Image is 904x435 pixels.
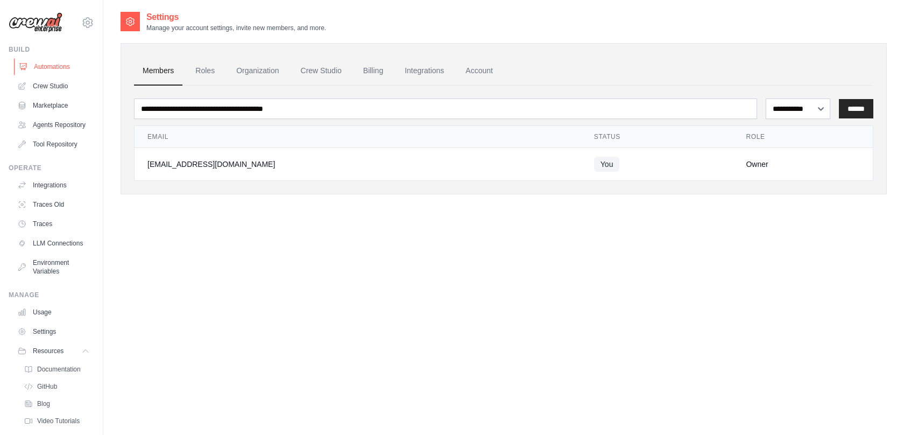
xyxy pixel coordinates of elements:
[146,11,326,24] h2: Settings
[33,347,63,355] span: Resources
[147,159,568,170] div: [EMAIL_ADDRESS][DOMAIN_NAME]
[13,196,94,213] a: Traces Old
[19,396,94,411] a: Blog
[9,291,94,299] div: Manage
[13,136,94,153] a: Tool Repository
[13,304,94,321] a: Usage
[9,164,94,172] div: Operate
[13,323,94,340] a: Settings
[9,45,94,54] div: Build
[13,78,94,95] a: Crew Studio
[292,57,350,86] a: Crew Studio
[13,342,94,360] button: Resources
[13,235,94,252] a: LLM Connections
[457,57,502,86] a: Account
[14,58,95,75] a: Automations
[355,57,392,86] a: Billing
[13,97,94,114] a: Marketplace
[396,57,453,86] a: Integrations
[134,57,182,86] a: Members
[146,24,326,32] p: Manage your account settings, invite new members, and more.
[594,157,620,172] span: You
[19,362,94,377] a: Documentation
[187,57,223,86] a: Roles
[9,12,62,33] img: Logo
[228,57,287,86] a: Organization
[37,417,80,425] span: Video Tutorials
[13,116,94,134] a: Agents Repository
[135,126,581,148] th: Email
[19,379,94,394] a: GitHub
[37,365,81,374] span: Documentation
[746,159,860,170] div: Owner
[19,413,94,429] a: Video Tutorials
[733,126,873,148] th: Role
[37,399,50,408] span: Blog
[37,382,57,391] span: GitHub
[13,215,94,233] a: Traces
[13,254,94,280] a: Environment Variables
[581,126,733,148] th: Status
[13,177,94,194] a: Integrations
